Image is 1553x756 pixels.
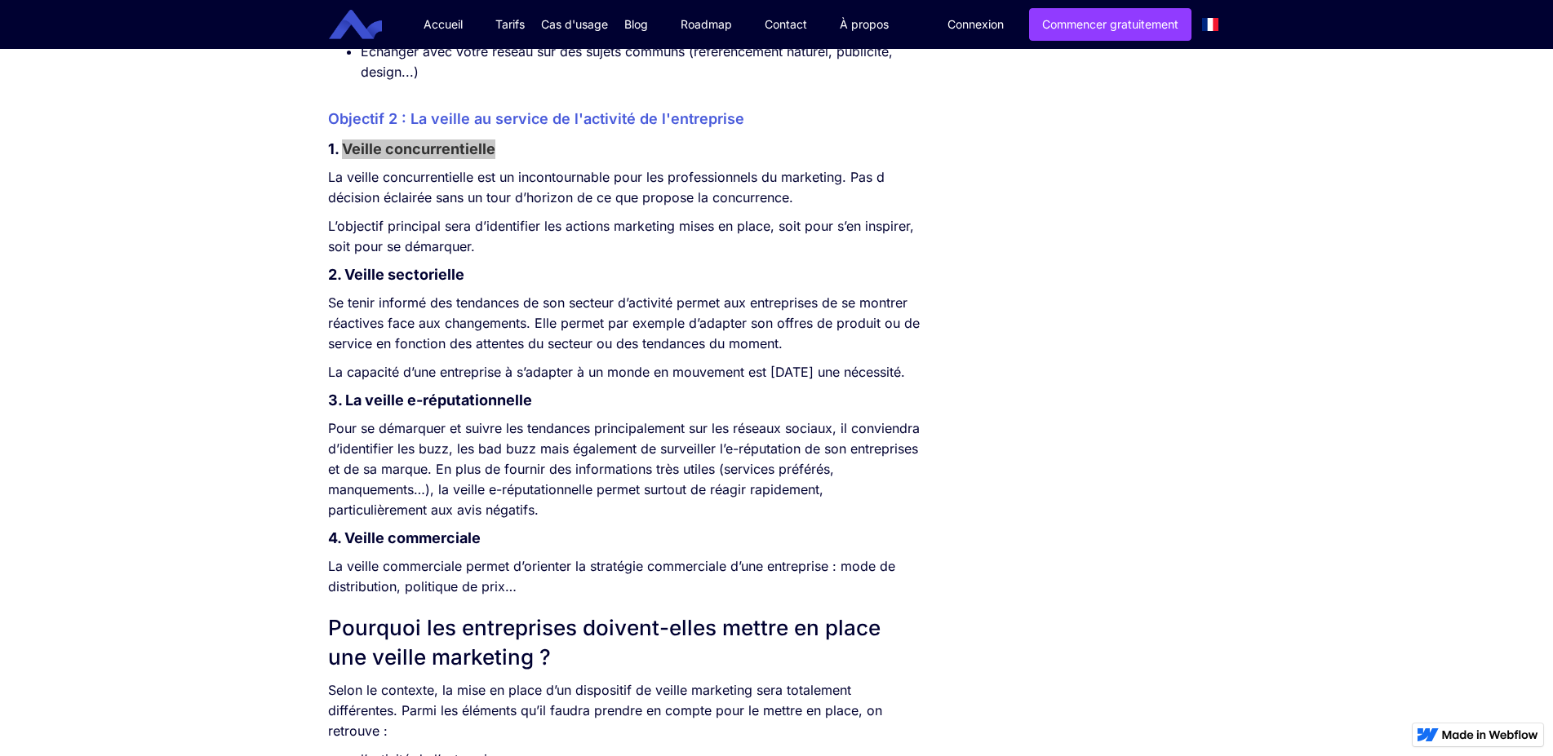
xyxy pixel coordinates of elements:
a: Connexion [935,9,1016,40]
p: Selon le contexte, la mise en place d’un dispositif de veille marketing sera totalement différent... [328,680,921,741]
img: Made in Webflow [1442,730,1538,740]
p: La veille commerciale permet d’orienter la stratégie commerciale d’une entreprise : mode de distr... [328,556,921,597]
h4: 2. Veille sectorielle [328,265,921,285]
li: Échanger avec votre réseau sur des sujets communs (référencement naturel, publicité, design...) [361,42,921,82]
p: Pour se démarquer et suivre les tendances principalement sur les réseaux sociaux, il conviendra d... [328,418,921,520]
p: La capacité d’une entreprise à s’adapter à un monde en mouvement est [DATE] une nécessité. [328,362,921,382]
p: Se tenir informé des tendances de son secteur d’activité permet aux entreprises de se montrer réa... [328,293,921,354]
h4: 3. La veille e-réputationnelle [328,391,921,410]
h3: Objectif 2 : La veille au service de l'activité de l'entreprise [328,107,921,131]
p: La veille concurrentielle est un incontournable pour les professionnels du marketing. Pas d décis... [328,167,921,208]
h4: 4. Veille commerciale [328,528,921,548]
h4: 1. Veille concurrentielle [328,139,921,159]
h2: Pourquoi les entreprises doivent-elles mettre en place une veille marketing ? [328,613,921,672]
a: home [341,10,394,40]
p: L’objectif principal sera d’identifier les actions marketing mises en place, soit pour s’en inspi... [328,216,921,257]
a: Commencer gratuitement [1029,8,1191,41]
div: Cas d'usage [541,16,608,33]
